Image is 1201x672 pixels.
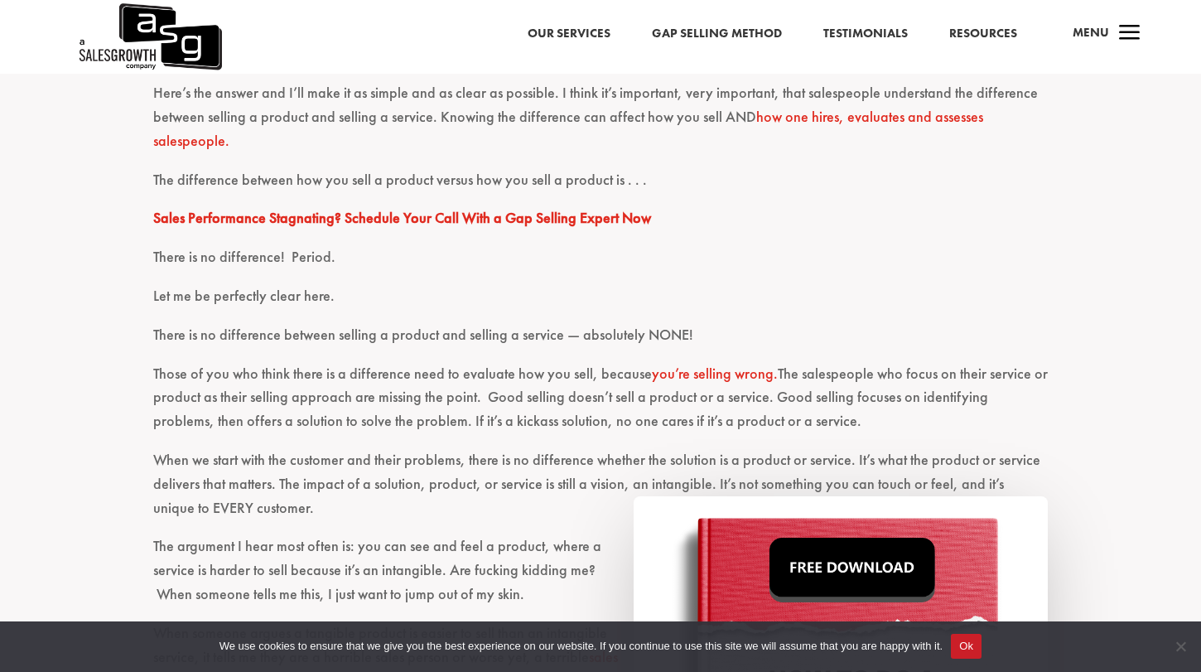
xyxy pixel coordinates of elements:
[652,23,782,45] a: Gap Selling Method
[153,208,651,227] a: Sales Performance Stagnating? Schedule Your Call With a Gap Selling Expert Now
[528,23,610,45] a: Our Services
[153,448,1048,534] p: When we start with the customer and their problems, there is no difference whether the solution i...
[1113,17,1146,51] span: a
[153,168,1048,207] p: The difference between how you sell a product versus how you sell a product is . . .
[652,364,778,383] a: you’re selling wrong.
[153,323,1048,362] p: There is no difference between selling a product and selling a service — absolutely NONE!
[153,81,1048,167] p: Here’s the answer and I’ll make it as simple and as clear as possible. I think it’s important, ve...
[153,362,1048,448] p: Those of you who think there is a difference need to evaluate how you sell, because The salespeop...
[153,245,1048,284] p: There is no difference! Period.
[153,534,1048,621] p: The argument I hear most often is: you can see and feel a product, where a service is harder to s...
[1073,24,1109,41] span: Menu
[219,638,943,655] span: We use cookies to ensure that we give you the best experience on our website. If you continue to ...
[1172,638,1189,655] span: No
[823,23,908,45] a: Testimonials
[949,23,1017,45] a: Resources
[153,284,1048,323] p: Let me be perfectly clear here.
[153,107,983,150] a: how one hires, evaluates and assesses salespeople.
[951,634,982,659] button: Ok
